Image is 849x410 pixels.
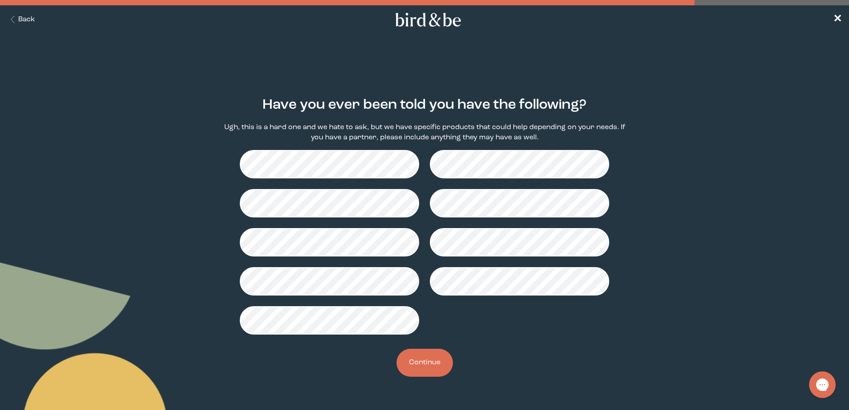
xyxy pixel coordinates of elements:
button: Back Button [7,15,35,25]
p: Ugh, this is a hard one and we hate to ask, but we have specific products that could help dependi... [219,122,630,143]
a: ✕ [833,12,842,28]
iframe: Gorgias live chat messenger [805,368,840,401]
button: Continue [397,349,453,377]
span: ✕ [833,14,842,25]
h2: Have you ever been told you have the following? [262,95,587,115]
